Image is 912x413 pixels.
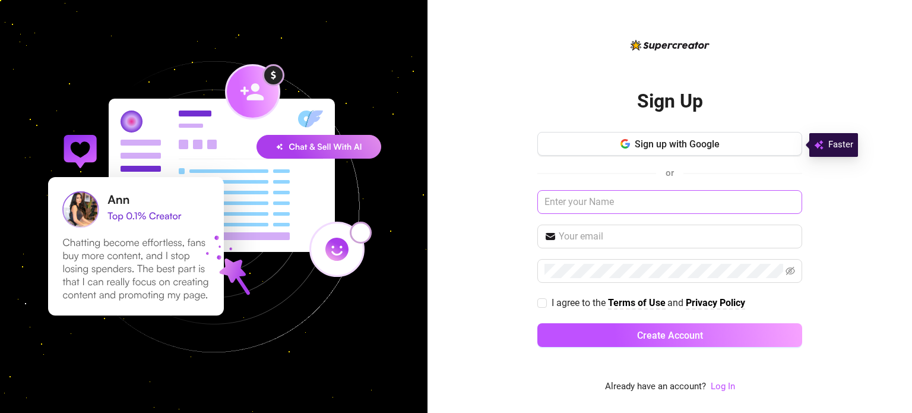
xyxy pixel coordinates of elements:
span: Sign up with Google [635,138,720,150]
span: or [666,168,674,178]
a: Log In [711,380,735,394]
a: Terms of Use [608,297,666,310]
h2: Sign Up [637,89,703,114]
strong: Privacy Policy [686,297,745,308]
input: Your email [559,229,795,244]
img: svg%3e [814,138,824,152]
span: Faster [828,138,853,152]
span: I agree to the [552,297,608,308]
span: Already have an account? [605,380,706,394]
button: Sign up with Google [537,132,802,156]
span: and [667,297,686,308]
input: Enter your Name [537,190,802,214]
strong: Terms of Use [608,297,666,308]
button: Create Account [537,323,802,347]
a: Log In [711,381,735,392]
img: logo-BBDzfeDw.svg [631,40,710,51]
img: signup-background-D0MIrEPF.svg [8,1,419,412]
span: Create Account [637,330,703,341]
a: Privacy Policy [686,297,745,310]
span: eye-invisible [786,266,795,276]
